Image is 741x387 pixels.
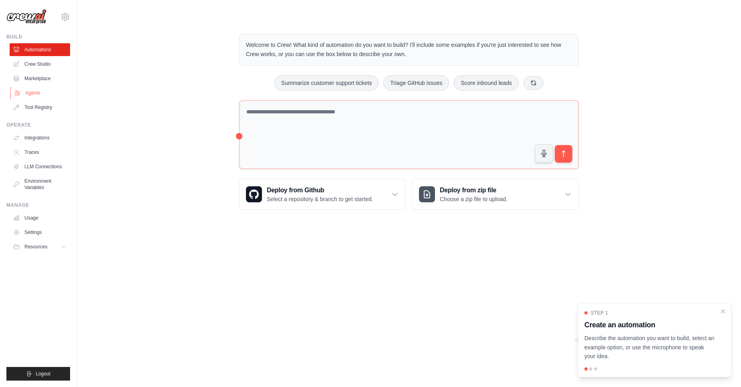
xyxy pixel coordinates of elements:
[274,75,379,91] button: Summarize customer support tickets
[267,195,373,203] p: Select a repository & branch to get started.
[246,40,572,59] p: Welcome to Crew! What kind of automation do you want to build? I'll include some examples if you'...
[10,146,70,159] a: Traces
[10,101,70,114] a: Tool Registry
[10,43,70,56] a: Automations
[10,226,70,239] a: Settings
[584,319,715,331] h3: Create an automation
[10,131,70,144] a: Integrations
[440,185,507,195] h3: Deploy from zip file
[24,244,47,250] span: Resources
[36,371,50,377] span: Logout
[10,87,71,99] a: Agents
[720,308,726,314] button: Close walkthrough
[440,195,507,203] p: Choose a zip file to upload.
[6,122,70,128] div: Operate
[10,160,70,173] a: LLM Connections
[6,367,70,381] button: Logout
[6,34,70,40] div: Build
[267,185,373,195] h3: Deploy from Github
[701,349,741,387] iframe: Chat Widget
[6,202,70,208] div: Manage
[454,75,519,91] button: Score inbound leads
[591,310,608,316] span: Step 1
[10,212,70,224] a: Usage
[10,72,70,85] a: Marketplace
[10,58,70,71] a: Crew Studio
[10,175,70,194] a: Environment Variables
[584,334,715,361] p: Describe the automation you want to build, select an example option, or use the microphone to spe...
[10,240,70,253] button: Resources
[383,75,449,91] button: Triage GitHub issues
[6,9,46,24] img: Logo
